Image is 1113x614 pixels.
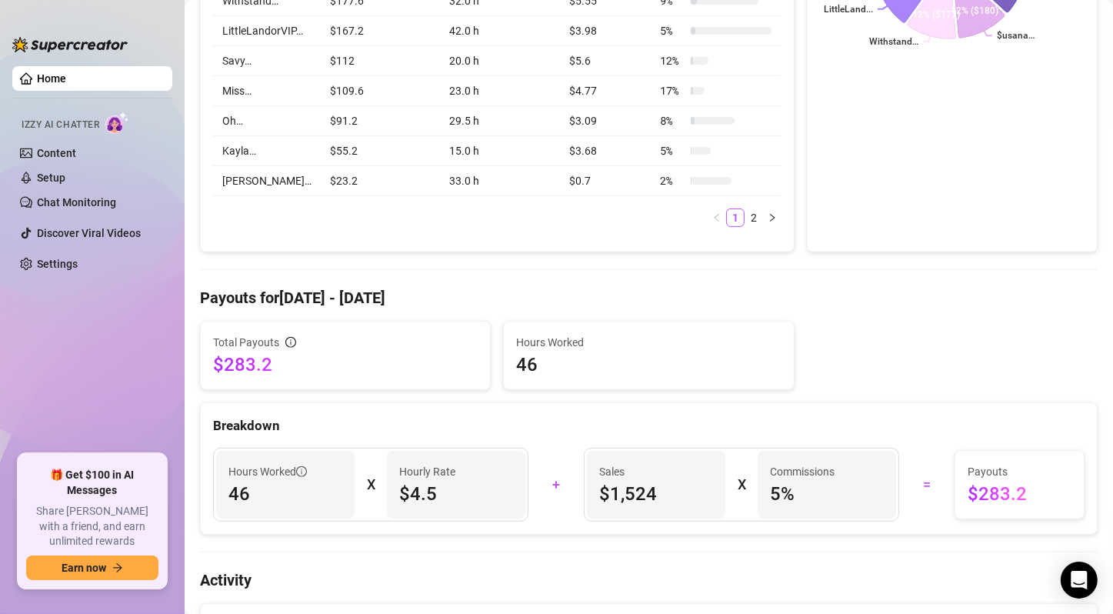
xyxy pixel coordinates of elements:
[213,16,321,46] td: LittleLandorVIP…
[12,37,128,52] img: logo-BBDzfeDw.svg
[516,352,781,377] span: 46
[321,46,440,76] td: $112
[708,209,726,227] li: Previous Page
[727,209,744,226] a: 1
[213,352,478,377] span: $283.2
[440,76,560,106] td: 23.0 h
[440,46,560,76] td: 20.0 h
[738,472,745,497] div: X
[660,82,685,99] span: 17 %
[228,482,342,506] span: 46
[768,213,777,222] span: right
[200,569,1098,591] h4: Activity
[440,136,560,166] td: 15.0 h
[37,147,76,159] a: Content
[105,112,129,134] img: AI Chatter
[599,482,713,506] span: $1,524
[712,213,721,222] span: left
[560,106,651,136] td: $3.09
[538,472,575,497] div: +
[824,4,873,15] text: LittleLand...
[296,466,307,477] span: info-circle
[560,166,651,196] td: $0.7
[213,334,279,351] span: Total Payouts
[770,463,835,480] article: Commissions
[660,142,685,159] span: 5 %
[321,16,440,46] td: $167.2
[22,118,99,132] span: Izzy AI Chatter
[560,136,651,166] td: $3.68
[560,76,651,106] td: $4.77
[213,106,321,136] td: Oh…
[399,482,513,506] span: $4.5
[908,472,945,497] div: =
[560,46,651,76] td: $5.6
[1061,562,1098,599] div: Open Intercom Messenger
[285,337,296,348] span: info-circle
[997,31,1035,42] text: $usana…
[26,468,158,498] span: 🎁 Get $100 in AI Messages
[37,258,78,270] a: Settings
[660,22,685,39] span: 5 %
[321,106,440,136] td: $91.2
[516,334,781,351] span: Hours Worked
[213,136,321,166] td: Kayla…
[660,112,685,129] span: 8 %
[37,172,65,184] a: Setup
[869,36,918,47] text: Withstand…
[745,209,763,227] li: 2
[213,415,1085,436] div: Breakdown
[770,482,884,506] span: 5 %
[763,209,781,227] button: right
[213,166,321,196] td: [PERSON_NAME]…
[62,562,106,574] span: Earn now
[660,172,685,189] span: 2 %
[708,209,726,227] button: left
[200,287,1098,309] h4: Payouts for [DATE] - [DATE]
[560,16,651,46] td: $3.98
[37,227,141,239] a: Discover Viral Videos
[321,166,440,196] td: $23.2
[745,209,762,226] a: 2
[660,52,685,69] span: 12 %
[321,76,440,106] td: $109.6
[37,72,66,85] a: Home
[440,166,560,196] td: 33.0 h
[213,46,321,76] td: Savy…
[440,16,560,46] td: 42.0 h
[112,562,123,573] span: arrow-right
[26,556,158,580] button: Earn nowarrow-right
[968,463,1071,480] span: Payouts
[321,136,440,166] td: $55.2
[399,463,455,480] article: Hourly Rate
[968,482,1071,506] span: $283.2
[367,472,375,497] div: X
[763,209,781,227] li: Next Page
[26,504,158,549] span: Share [PERSON_NAME] with a friend, and earn unlimited rewards
[599,463,713,480] span: Sales
[726,209,745,227] li: 1
[37,196,116,209] a: Chat Monitoring
[228,463,307,480] span: Hours Worked
[213,76,321,106] td: Miss…
[440,106,560,136] td: 29.5 h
